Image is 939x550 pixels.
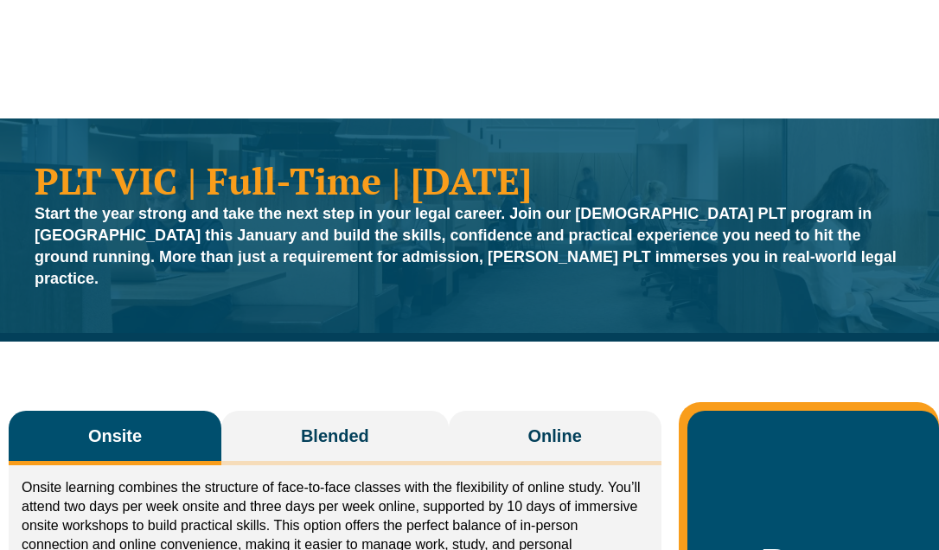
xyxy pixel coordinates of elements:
[88,424,142,448] span: Onsite
[528,424,582,448] span: Online
[35,162,904,199] h1: PLT VIC | Full-Time | [DATE]
[35,205,897,287] strong: Start the year strong and take the next step in your legal career. Join our [DEMOGRAPHIC_DATA] PL...
[301,424,369,448] span: Blended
